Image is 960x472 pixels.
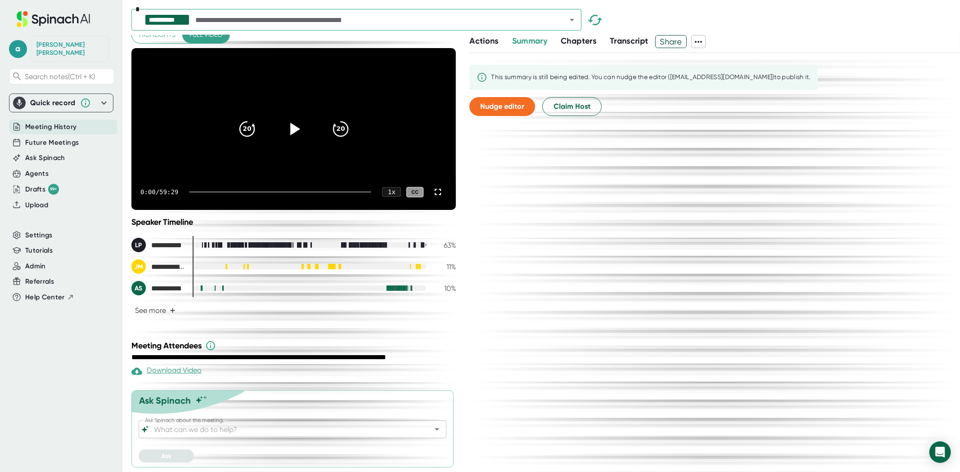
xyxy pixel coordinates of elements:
span: Chapters [561,36,596,46]
span: Search notes (Ctrl + K) [25,72,95,81]
button: Upload [25,200,48,210]
div: Quick record [30,98,76,107]
div: Open Intercom Messenger [929,441,951,463]
div: Anna Strejc [131,281,185,295]
div: Ask Spinach [139,395,191,406]
span: a [9,40,27,58]
span: Share [656,34,687,49]
button: Summary [512,35,547,47]
div: Speaker Timeline [131,217,456,227]
button: Share [655,35,687,48]
span: Help Center [25,292,65,303]
span: Nudge editor [480,102,524,111]
button: Admin [25,261,46,272]
div: Quick record [13,94,109,112]
button: Meeting History [25,122,77,132]
span: Claim Host [554,101,590,112]
button: Actions [469,35,498,47]
div: 99+ [48,184,59,195]
div: Anna Strejc [36,41,104,57]
button: See more+ [131,303,179,318]
button: Help Center [25,292,74,303]
span: Actions [469,36,498,46]
div: This summary is still being edited. You can nudge the editor ([EMAIL_ADDRESS][DOMAIN_NAME]) to pu... [491,73,811,81]
button: Ask Spinach [25,153,65,163]
button: Highlights [132,27,183,43]
span: Summary [512,36,547,46]
button: Agents [25,169,49,179]
div: 11 % [433,263,456,271]
span: Transcript [610,36,649,46]
div: 0:00 / 59:29 [140,188,178,196]
div: CC [406,187,424,197]
button: Referrals [25,276,54,287]
div: JM [131,259,146,274]
button: Nudge editor [469,97,535,116]
button: Future Meetings [25,138,79,148]
div: 10 % [433,284,456,293]
div: 1 x [382,187,401,197]
button: Full video [182,27,230,43]
input: What can we do to help? [152,423,417,436]
span: Highlights [139,29,176,40]
button: Open [566,13,578,26]
button: Settings [25,230,53,240]
button: Drafts 99+ [25,184,59,195]
button: Open [431,423,443,436]
div: Meeting Attendees [131,340,458,351]
button: Transcript [610,35,649,47]
button: Ask [139,450,194,463]
span: Ask [161,452,171,460]
button: Chapters [561,35,596,47]
button: Claim Host [542,97,602,116]
div: LP [131,238,146,252]
div: Jason Marshall [131,259,185,274]
div: Drafts [25,184,59,195]
div: Download Video [131,366,202,377]
span: Full video [189,29,222,40]
div: 63 % [433,241,456,249]
div: AS [131,281,146,295]
button: Tutorials [25,245,53,256]
span: + [170,307,176,314]
div: Lori Plants [131,238,185,252]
